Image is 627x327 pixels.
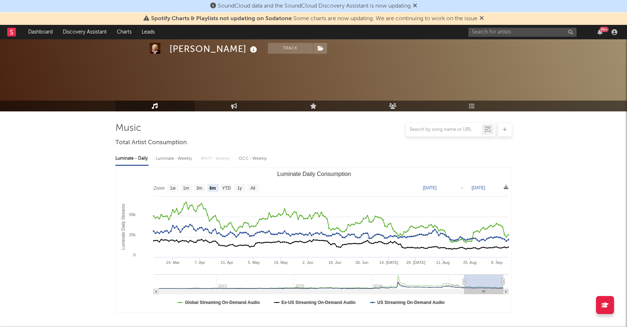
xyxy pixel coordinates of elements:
text: 0 [133,253,135,257]
span: Spotify Charts & Playlists not updating on Sodatone [151,16,292,22]
text: 16. Jun [328,260,341,265]
button: Track [268,43,313,54]
span: Total Artist Consumption [115,138,187,147]
text: 14. [DATE] [379,260,398,265]
text: → [459,185,464,190]
text: Global Streaming On-Demand Audio [185,300,260,305]
text: 30. Jun [355,260,368,265]
text: 25. Aug [463,260,476,265]
text: [DATE] [423,185,437,190]
text: 5. May [248,260,260,265]
a: Charts [112,25,137,39]
text: 25k [129,233,136,237]
div: OCC - Weekly [239,153,268,165]
text: All [250,186,255,191]
svg: Luminate Daily Consumption [116,168,512,312]
text: Ex-US Streaming On-Demand Audio [281,300,356,305]
text: 2. Jun [302,260,313,265]
text: 50k [129,212,136,217]
text: 28. [DATE] [406,260,425,265]
text: 1y [237,186,242,191]
span: SoundCloud data and the SoundCloud Discovery Assistant is now updating [218,3,411,9]
text: 6m [209,186,216,191]
text: Luminate Daily Consumption [277,171,351,177]
text: Zoom [154,186,165,191]
text: 21. Apr [220,260,233,265]
input: Search by song name or URL [406,127,482,133]
a: Discovery Assistant [58,25,112,39]
text: Luminate Daily Streams [120,204,125,249]
text: 1w [170,186,176,191]
span: Dismiss [413,3,417,9]
input: Search for artists [468,28,577,37]
text: YTD [222,186,230,191]
a: Dashboard [23,25,58,39]
text: 1m [183,186,189,191]
text: 24. Mar [166,260,180,265]
div: Luminate - Weekly [156,153,194,165]
div: Luminate - Daily [115,153,149,165]
a: Leads [137,25,160,39]
span: Dismiss [480,16,484,22]
text: 8. Sep [491,260,503,265]
text: 3m [196,186,202,191]
span: : Some charts are now updating. We are continuing to work on the issue [151,16,477,22]
text: 7. Apr [194,260,205,265]
text: US Streaming On-Demand Audio [377,300,445,305]
text: 19. May [274,260,288,265]
text: 11. Aug [436,260,449,265]
div: 99 + [600,27,609,32]
div: [PERSON_NAME] [169,43,259,55]
button: 99+ [597,29,602,35]
text: [DATE] [472,185,485,190]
